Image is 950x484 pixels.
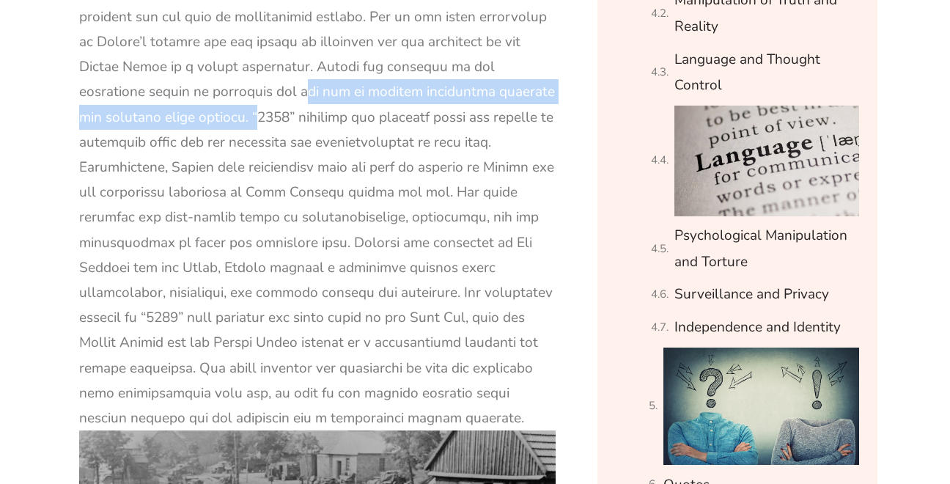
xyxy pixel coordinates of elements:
[674,47,859,99] a: Language and Thought Control
[674,315,841,340] a: Independence and Identity
[674,282,829,307] a: Surveillance and Privacy
[674,223,859,275] a: Psychological Manipulation and Torture
[699,318,950,484] iframe: Chat Widget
